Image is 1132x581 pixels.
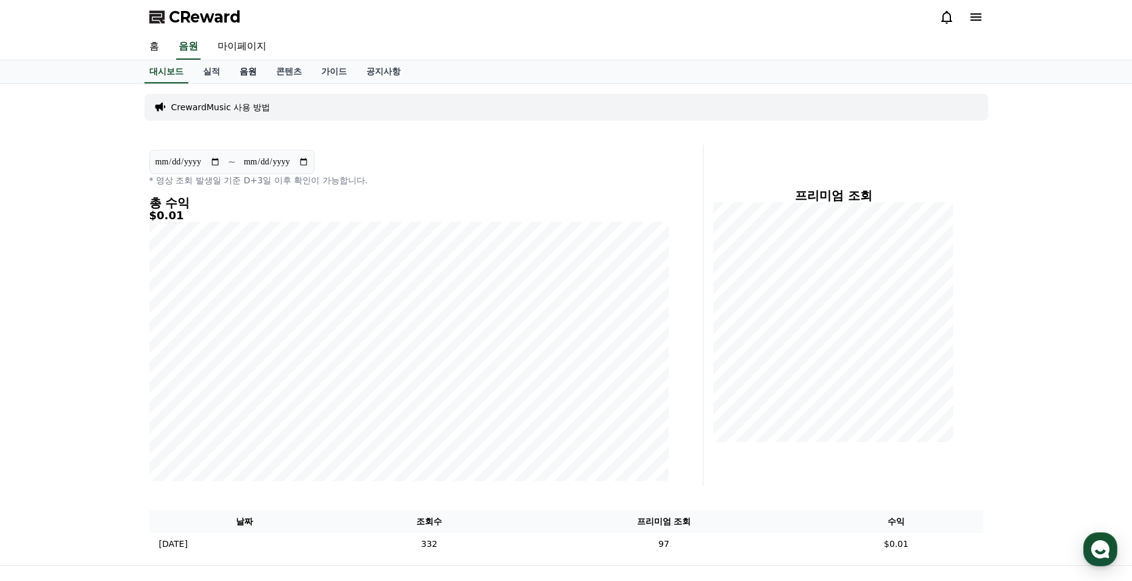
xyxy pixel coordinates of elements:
[713,189,954,202] h4: 프리미엄 조회
[4,386,80,417] a: 홈
[80,386,157,417] a: 대화
[518,533,809,555] td: 97
[188,404,203,414] span: 설정
[518,510,809,533] th: 프리미엄 조회
[228,155,236,169] p: ~
[340,533,518,555] td: 332
[149,174,669,186] p: * 영상 조회 발생일 기준 D+3일 이후 확인이 가능합니다.
[112,405,126,415] span: 대화
[169,7,241,27] span: CReward
[176,34,201,60] a: 음원
[810,533,983,555] td: $0.01
[357,60,410,83] a: 공지사항
[149,210,669,222] h5: $0.01
[157,386,234,417] a: 설정
[149,7,241,27] a: CReward
[171,101,271,113] a: CrewardMusic 사용 방법
[159,538,188,551] p: [DATE]
[144,60,188,83] a: 대시보드
[140,34,169,60] a: 홈
[193,60,230,83] a: 실적
[149,510,340,533] th: 날짜
[149,196,669,210] h4: 총 수익
[266,60,311,83] a: 콘텐츠
[810,510,983,533] th: 수익
[311,60,357,83] a: 가이드
[340,510,518,533] th: 조회수
[38,404,46,414] span: 홈
[230,60,266,83] a: 음원
[208,34,276,60] a: 마이페이지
